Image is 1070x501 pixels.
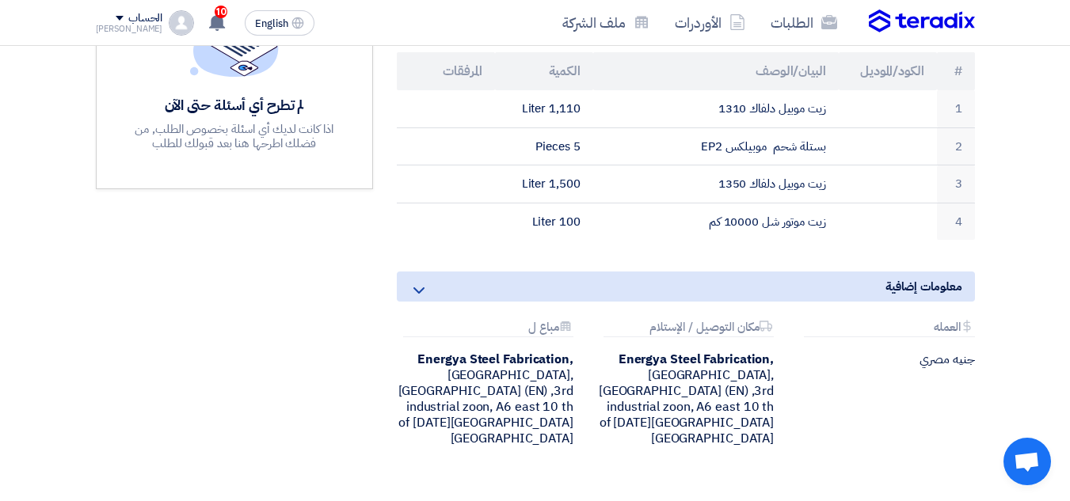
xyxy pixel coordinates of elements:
[937,90,975,127] td: 1
[804,321,974,337] div: العمله
[593,203,839,240] td: زيت موتور شل 10000 كم
[417,350,573,369] b: Energya Steel Fabrication,
[604,321,774,337] div: مكان التوصيل / الإستلام
[619,350,774,369] b: Energya Steel Fabrication,
[495,52,593,90] th: الكمية
[495,165,593,203] td: 1,500 Liter
[397,52,495,90] th: المرفقات
[169,10,194,36] img: profile_test.png
[495,203,593,240] td: 100 Liter
[593,52,839,90] th: البيان/الوصف
[937,52,975,90] th: #
[758,4,850,41] a: الطلبات
[215,6,227,18] span: 10
[593,127,839,165] td: بستلة شحم موبيلكس EP2
[245,10,314,36] button: English
[662,4,758,41] a: الأوردرات
[1003,438,1051,485] div: Open chat
[937,127,975,165] td: 2
[839,52,937,90] th: الكود/الموديل
[869,9,975,33] img: Teradix logo
[96,25,163,33] div: [PERSON_NAME]
[495,127,593,165] td: 5 Pieces
[593,90,839,127] td: زيت موبيل دلفاك 1310
[119,122,350,150] div: اذا كانت لديك أي اسئلة بخصوص الطلب, من فضلك اطرحها هنا بعد قبولك للطلب
[495,90,593,127] td: 1,110 Liter
[885,278,962,295] span: معلومات إضافية
[397,351,573,446] div: [GEOGRAPHIC_DATA], [GEOGRAPHIC_DATA] (EN) ,3rd industrial zoon, A6 east 10 th of [DATE][GEOGRAPHI...
[403,321,573,337] div: مباع ل
[937,165,975,203] td: 3
[119,96,350,114] div: لم تطرح أي أسئلة حتى الآن
[255,18,288,29] span: English
[937,203,975,240] td: 4
[597,351,774,446] div: [GEOGRAPHIC_DATA], [GEOGRAPHIC_DATA] (EN) ,3rd industrial zoon, A6 east 10 th of [DATE][GEOGRAPHI...
[593,165,839,203] td: زيت موبيل دلفاك 1350
[128,12,162,25] div: الحساب
[798,351,974,367] div: جنيه مصري
[550,4,662,41] a: ملف الشركة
